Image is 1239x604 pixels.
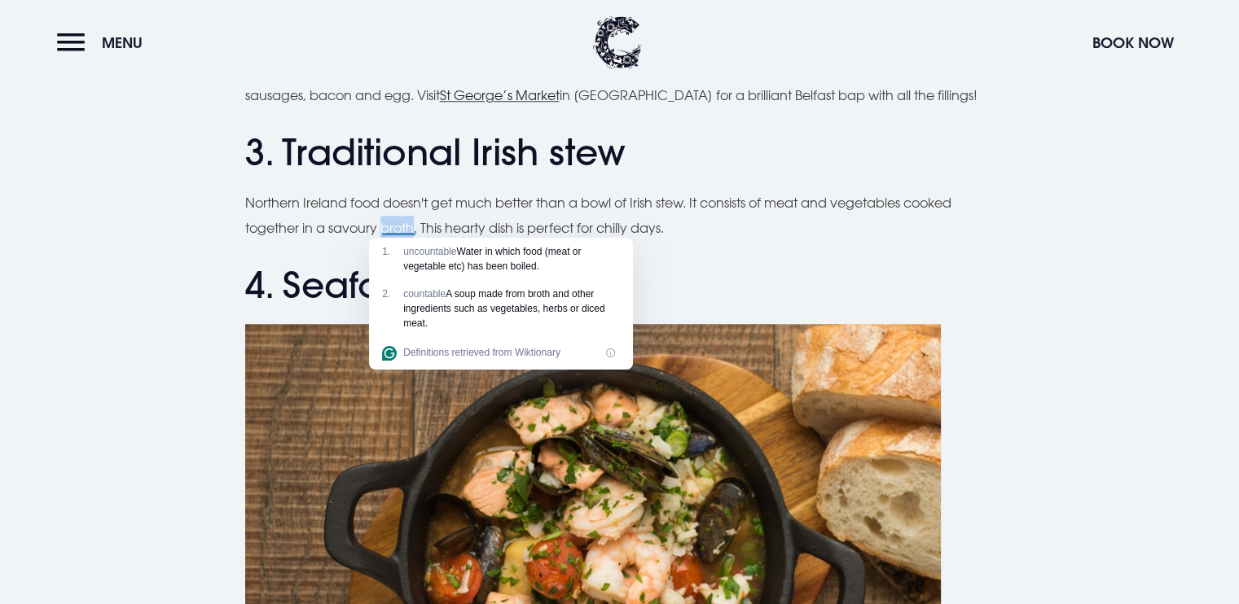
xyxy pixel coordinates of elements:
span: Menu [102,33,143,52]
h2: 3. Traditional Irish stew [245,131,995,174]
h2: 4. Seafood [245,264,995,307]
p: Northern Ireland food doesn't get much better than a bowl of Irish stew. It consists of meat and ... [245,190,995,240]
img: Clandeboye Lodge [593,16,642,69]
button: Menu [57,25,151,60]
a: St George’s Market [440,87,560,103]
button: Book Now [1084,25,1182,60]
